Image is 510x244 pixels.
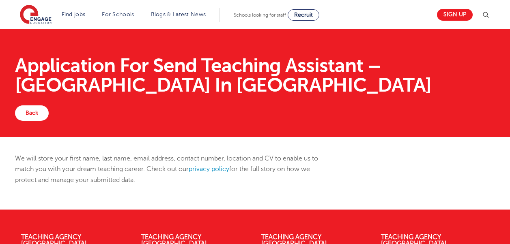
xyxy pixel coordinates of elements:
[20,5,52,25] img: Engage Education
[102,11,134,17] a: For Schools
[62,11,86,17] a: Find jobs
[15,56,495,95] h1: Application For Send Teaching Assistant – [GEOGRAPHIC_DATA] In [GEOGRAPHIC_DATA]
[189,165,229,173] a: privacy policy
[437,9,473,21] a: Sign up
[288,9,319,21] a: Recruit
[15,153,331,185] p: We will store your first name, last name, email address, contact number, location and CV to enabl...
[151,11,206,17] a: Blogs & Latest News
[294,12,313,18] span: Recruit
[234,12,286,18] span: Schools looking for staff
[15,105,49,121] a: Back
